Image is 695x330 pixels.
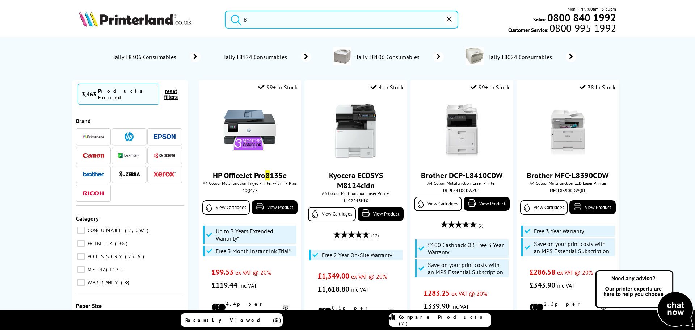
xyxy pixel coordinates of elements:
a: View Product [358,207,404,221]
span: Paper Size [76,302,102,309]
input: ACCESSORY 276 [77,253,85,260]
li: 4.4p per mono page [212,301,288,314]
span: £339.90 [424,301,450,311]
div: 40Q47B [204,188,296,193]
span: Tally T8306 Consumables [111,53,179,60]
span: Save on your print costs with an MPS Essential Subscription [428,261,507,276]
span: A4 Colour Multifunction Inkjet Printer with HP Plus [202,180,298,186]
span: £286.58 [530,267,555,277]
span: Mon - Fri 9:00am - 5:30pm [568,5,616,12]
input: MEDIA 117 [77,266,85,273]
div: 4 In Stock [370,84,404,91]
span: PRINTER [86,240,114,247]
span: inc VAT [351,286,369,293]
span: Category [76,215,99,222]
a: View Product [569,200,615,214]
img: Canon [83,153,104,158]
img: Zebra [118,171,140,178]
li: 2.3p per mono page [530,301,606,314]
span: £99.53 [212,267,233,277]
span: 88 [121,279,131,286]
div: 99+ In Stock [258,84,298,91]
span: A3 Colour Multifunction Laser Printer [308,191,403,196]
span: (12) [371,229,379,242]
button: reset filters [159,88,182,100]
input: PRINTER 885 [77,240,85,247]
span: Free 2 Year On-Site Warranty [322,251,392,259]
a: View Product [252,200,298,214]
a: Tally T8024 Consumables [487,47,576,67]
span: Compare Products (2) [399,314,491,327]
span: WARRANTY [86,279,120,286]
li: 0.5p per mono page [318,305,394,318]
span: (5) [479,218,483,232]
img: Printerland [83,135,104,138]
span: Customer Service: [508,25,616,33]
input: WARRANTY 88 [77,279,85,286]
span: A4 Colour Multifunction LED Laser Printer [520,180,615,186]
span: £1,618.80 [318,284,349,294]
img: Ricoh [83,191,104,195]
a: Kyocera ECOSYS M8124cidn [329,170,383,191]
img: m8124cidnthumb.jpg [329,104,383,158]
a: View Cartridges [202,200,250,215]
img: TallyT8024-conspage.jpg [466,47,484,65]
div: 99+ In Stock [470,84,510,91]
span: A4 Colour Multifunction Laser Printer [414,180,509,186]
div: Products Found [98,88,155,101]
a: Tally T8306 Consumables [111,52,201,62]
img: hp-8135e-front-new-small.jpg [223,104,277,158]
span: £343.90 [530,280,555,290]
span: ex VAT @ 20% [451,290,487,297]
div: DCPL8410CDWZU1 [416,188,507,193]
span: Sales: [533,16,546,23]
span: Tally T8024 Consumables [487,53,555,60]
span: Free 3 Year Warranty [534,227,584,235]
span: £100 Cashback OR Free 3 Year Warranty [428,241,507,256]
a: Tally T8106 Consumables [355,47,444,67]
span: MEDIA [86,266,105,273]
a: Recently Viewed (5) [181,313,283,327]
div: 1102P43NL0 [310,198,401,203]
img: DCP-L8410CDW-FRONT-small.jpg [435,104,489,158]
div: MFCL8390CDWQJ1 [522,188,614,193]
span: inc VAT [451,303,469,310]
img: Printerland Logo [79,11,192,27]
a: 0800 840 1992 [546,14,616,21]
a: Compare Products (2) [389,313,491,327]
a: View Cartridges [520,200,568,215]
span: 3,463 [82,91,96,98]
a: View Product [464,197,510,211]
img: Lexmark [118,153,140,158]
span: Free 3 Month Instant Ink Trial* [216,247,291,255]
img: 083225-conspage.jpg [333,47,351,65]
span: Save on your print costs with an MPS Essential Subscription [534,240,613,255]
span: ex VAT @ 20% [557,269,593,276]
span: inc VAT [239,282,257,289]
span: 276 [125,253,146,260]
mark: 8 [265,170,270,180]
a: Tally T8124 Consumables [222,52,311,62]
input: Search product or b [225,11,458,29]
img: Open Live Chat window [594,269,695,329]
input: CONSUMABLE 2,097 [77,227,85,234]
span: Tally T8106 Consumables [355,53,422,60]
span: Recently Viewed (5) [185,317,282,323]
span: £283.25 [424,288,450,298]
a: Brother DCP-L8410CDW [421,170,503,180]
span: ACCESSORY [86,253,124,260]
a: Printerland Logo [79,11,216,28]
img: Brother [83,172,104,177]
b: 0800 840 1992 [547,11,616,24]
div: 38 In Stock [579,84,616,91]
span: inc VAT [557,282,575,289]
a: HP OfficeJet Pro8135e [213,170,287,180]
span: Tally T8124 Consumables [222,53,290,60]
a: Brother MFC-L8390CDW [527,170,609,180]
img: Epson [154,134,176,139]
a: View Cartridges [414,197,462,211]
span: 885 [115,240,129,247]
span: CONSUMABLE [86,227,124,234]
span: £119.44 [212,280,237,290]
a: View Cartridges [308,207,355,221]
